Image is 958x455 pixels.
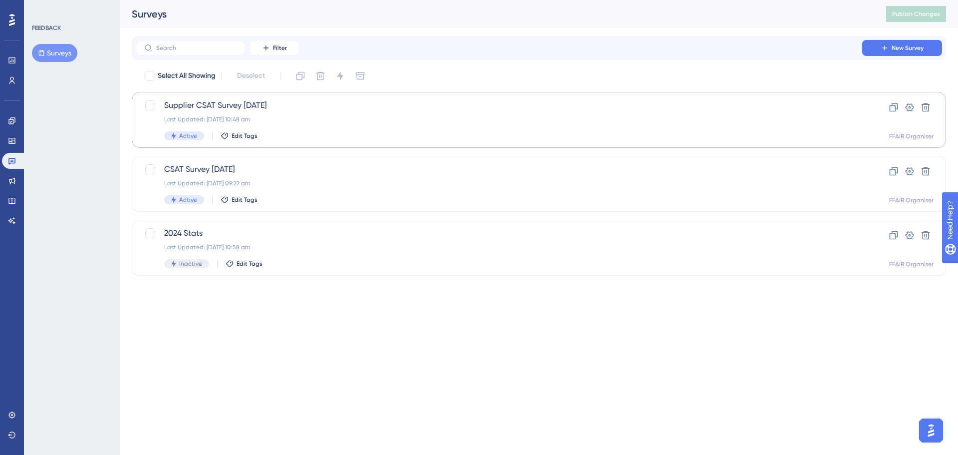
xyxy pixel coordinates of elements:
input: Search [156,44,237,51]
span: New Survey [892,44,924,52]
span: Deselect [237,70,265,82]
span: Edit Tags [232,196,257,204]
span: Filter [273,44,287,52]
button: New Survey [862,40,942,56]
div: FEEDBACK [32,24,61,32]
span: Supplier CSAT Survey [DATE] [164,99,834,111]
div: Last Updated: [DATE] 09:22 am [164,179,834,187]
div: FFAIR Organiser [889,196,934,204]
button: Publish Changes [886,6,946,22]
div: Surveys [132,7,861,21]
span: 2024 Stats [164,227,834,239]
span: Need Help? [23,2,62,14]
span: Inactive [179,260,202,268]
span: Publish Changes [892,10,940,18]
button: Edit Tags [226,260,262,268]
button: Deselect [228,67,274,85]
span: Active [179,132,197,140]
button: Filter [249,40,299,56]
span: Active [179,196,197,204]
span: CSAT Survey [DATE] [164,163,834,175]
div: Last Updated: [DATE] 10:48 am [164,115,834,123]
iframe: UserGuiding AI Assistant Launcher [916,416,946,446]
div: FFAIR Organiser [889,132,934,140]
div: FFAIR Organiser [889,260,934,268]
button: Edit Tags [221,132,257,140]
div: Last Updated: [DATE] 10:58 am [164,243,834,251]
span: Edit Tags [237,260,262,268]
button: Surveys [32,44,77,62]
span: Edit Tags [232,132,257,140]
button: Edit Tags [221,196,257,204]
span: Select All Showing [158,70,216,82]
